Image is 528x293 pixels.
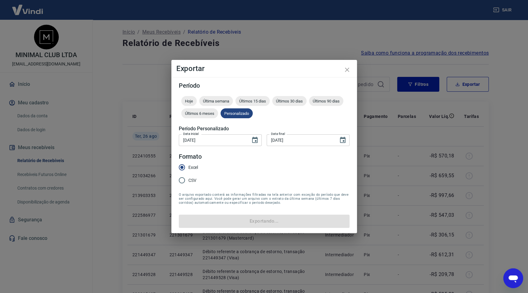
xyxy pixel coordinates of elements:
div: Personalizado [221,108,253,118]
span: O arquivo exportado conterá as informações filtradas na tela anterior com exceção do período que ... [179,193,350,205]
h4: Exportar [176,65,352,72]
iframe: Botão para abrir a janela de mensagens [503,268,523,288]
legend: Formato [179,152,202,161]
span: Últimos 15 dias [235,99,270,103]
label: Data inicial [183,132,199,136]
div: Últimos 90 dias [309,96,343,106]
h5: Período [179,82,350,89]
button: Choose date, selected date is 25 de ago de 2025 [249,134,261,146]
input: DD/MM/YYYY [267,134,334,146]
label: Data final [271,132,285,136]
button: Choose date, selected date is 25 de ago de 2025 [337,134,349,146]
div: Últimos 30 dias [272,96,307,106]
span: Última semana [199,99,233,103]
span: Excel [188,164,198,171]
button: close [340,62,354,77]
h5: Período Personalizado [179,126,350,132]
div: Últimos 15 dias [235,96,270,106]
span: CSV [188,177,196,184]
input: DD/MM/YYYY [179,134,246,146]
span: Últimos 90 dias [309,99,343,103]
div: Última semana [199,96,233,106]
div: Últimos 6 meses [181,108,218,118]
span: Últimos 30 dias [272,99,307,103]
span: Hoje [181,99,197,103]
div: Hoje [181,96,197,106]
span: Personalizado [221,111,253,116]
span: Últimos 6 meses [181,111,218,116]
